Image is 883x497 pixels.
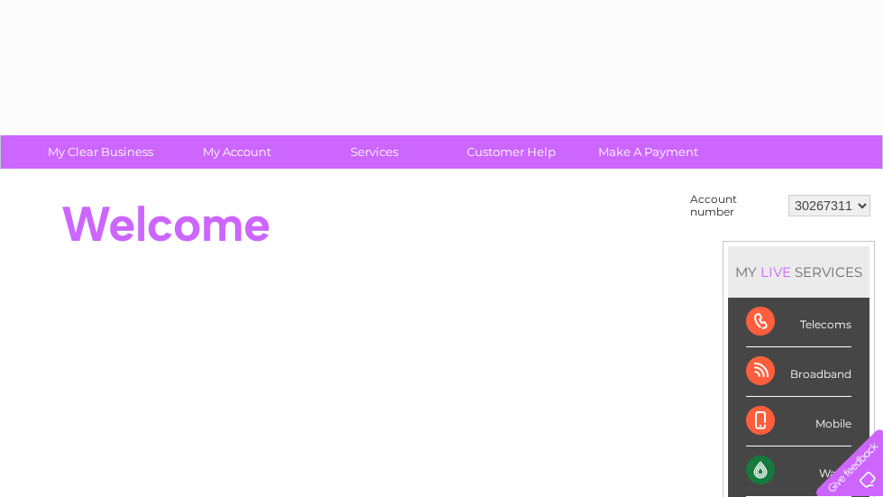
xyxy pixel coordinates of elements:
a: My Account [163,135,312,169]
div: Water [746,446,851,496]
td: Account number [686,189,784,223]
a: My Clear Business [26,135,175,169]
div: LIVE [757,263,795,281]
div: Telecoms [746,298,851,347]
a: Services [300,135,449,169]
div: Mobile [746,397,851,446]
a: Make A Payment [574,135,723,169]
div: MY SERVICES [728,246,869,298]
div: Broadband [746,347,851,397]
a: Customer Help [437,135,586,169]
